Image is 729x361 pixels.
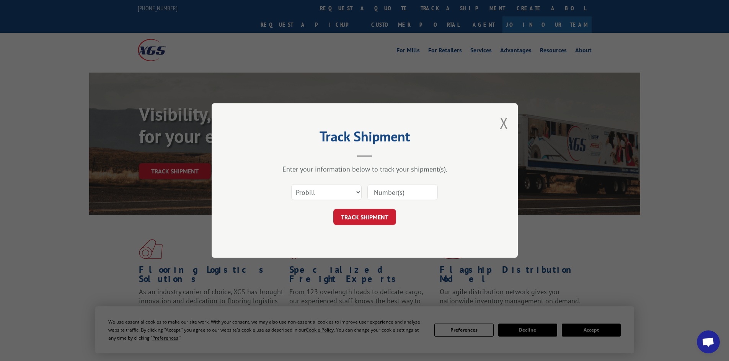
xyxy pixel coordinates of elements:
a: Open chat [697,330,720,353]
input: Number(s) [367,184,438,200]
div: Enter your information below to track your shipment(s). [250,165,479,173]
h2: Track Shipment [250,131,479,146]
button: Close modal [500,113,508,133]
button: TRACK SHIPMENT [333,209,396,225]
